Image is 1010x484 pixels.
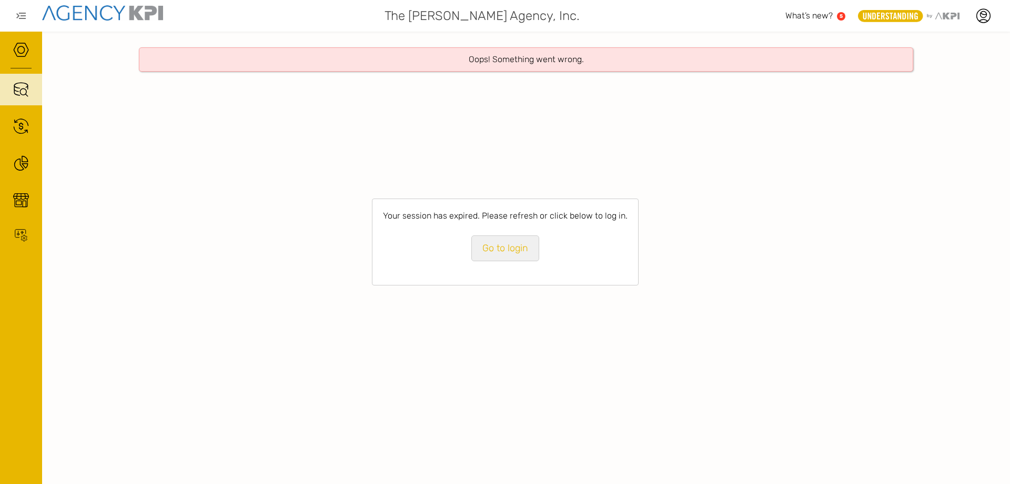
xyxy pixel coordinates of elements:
text: 5 [840,13,843,19]
p: Oops! Something went wrong. [469,53,584,66]
span: What’s new? [785,11,833,21]
h3: Your session has expired. Please refresh or click below to log in. [383,210,628,222]
a: Go to login [471,235,539,261]
span: The [PERSON_NAME] Agency, Inc. [385,6,580,25]
img: agencykpi-logo-550x69-2d9e3fa8.png [42,5,163,21]
a: 5 [837,12,845,21]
